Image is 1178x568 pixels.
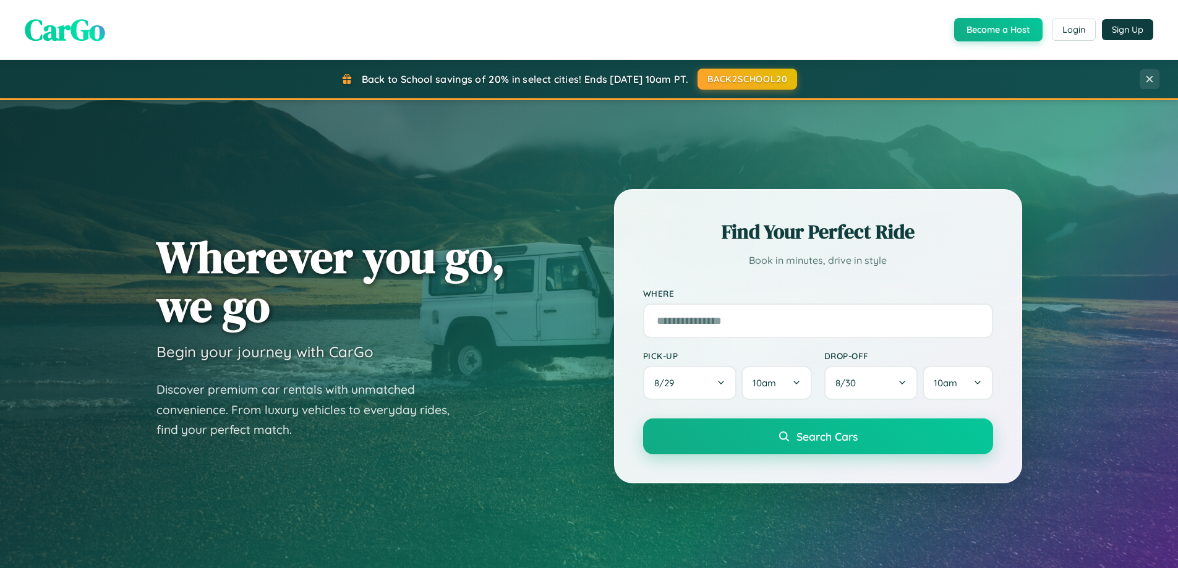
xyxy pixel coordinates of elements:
button: 10am [923,366,992,400]
button: Sign Up [1102,19,1153,40]
span: 10am [934,377,957,389]
span: Search Cars [796,430,858,443]
label: Where [643,288,993,299]
span: 8 / 29 [654,377,680,389]
span: 10am [753,377,776,389]
button: Login [1052,19,1096,41]
span: Back to School savings of 20% in select cities! Ends [DATE] 10am PT. [362,73,688,85]
button: 10am [741,366,811,400]
h2: Find Your Perfect Ride [643,218,993,245]
h1: Wherever you go, we go [156,232,505,330]
button: BACK2SCHOOL20 [698,69,797,90]
label: Pick-up [643,350,812,361]
h3: Begin your journey with CarGo [156,342,373,361]
button: 8/30 [824,366,918,400]
span: CarGo [25,9,105,50]
button: Become a Host [954,18,1043,41]
span: 8 / 30 [835,377,862,389]
button: 8/29 [643,366,737,400]
p: Book in minutes, drive in style [643,252,993,269]
label: Drop-off [824,350,993,361]
button: Search Cars [643,418,993,454]
p: Discover premium car rentals with unmatched convenience. From luxury vehicles to everyday rides, ... [156,379,466,440]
